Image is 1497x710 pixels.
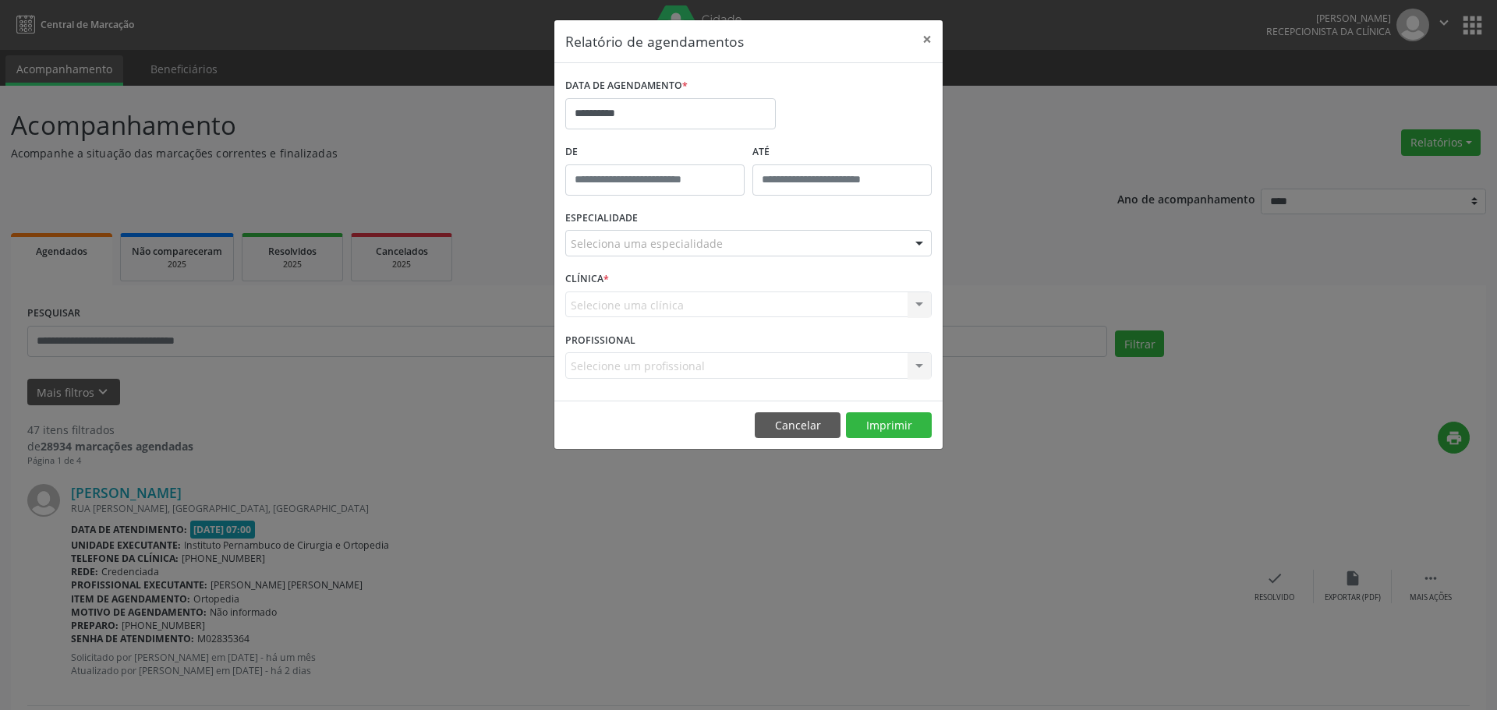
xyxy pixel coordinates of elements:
button: Imprimir [846,412,932,439]
h5: Relatório de agendamentos [565,31,744,51]
label: CLÍNICA [565,267,609,291]
button: Close [911,20,943,58]
label: ATÉ [752,140,932,164]
label: ESPECIALIDADE [565,207,638,231]
label: DATA DE AGENDAMENTO [565,74,688,98]
label: PROFISSIONAL [565,328,635,352]
span: Seleciona uma especialidade [571,235,723,252]
button: Cancelar [755,412,841,439]
label: De [565,140,745,164]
